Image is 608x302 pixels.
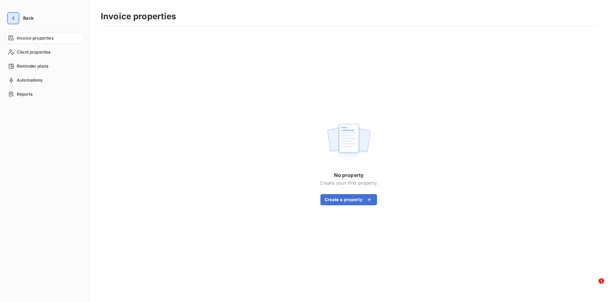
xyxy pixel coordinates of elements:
img: empty state [326,120,371,163]
span: Reminder plans [17,63,48,69]
span: Automations [17,77,43,83]
span: Create your first property. [320,180,378,186]
button: Create a property [320,194,377,205]
a: Reports [6,89,84,100]
span: 1 [599,278,604,284]
iframe: Intercom live chat [584,278,601,295]
a: Automations [6,75,84,86]
span: Invoice properties [17,35,54,41]
span: Client properties [17,49,51,55]
span: Reports [17,91,33,97]
span: Back [23,16,34,20]
button: Back [6,13,39,24]
a: Client properties [6,47,84,58]
a: Invoice properties [6,33,84,44]
h3: Invoice properties [101,10,176,23]
a: Reminder plans [6,61,84,72]
span: No property [334,172,364,179]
